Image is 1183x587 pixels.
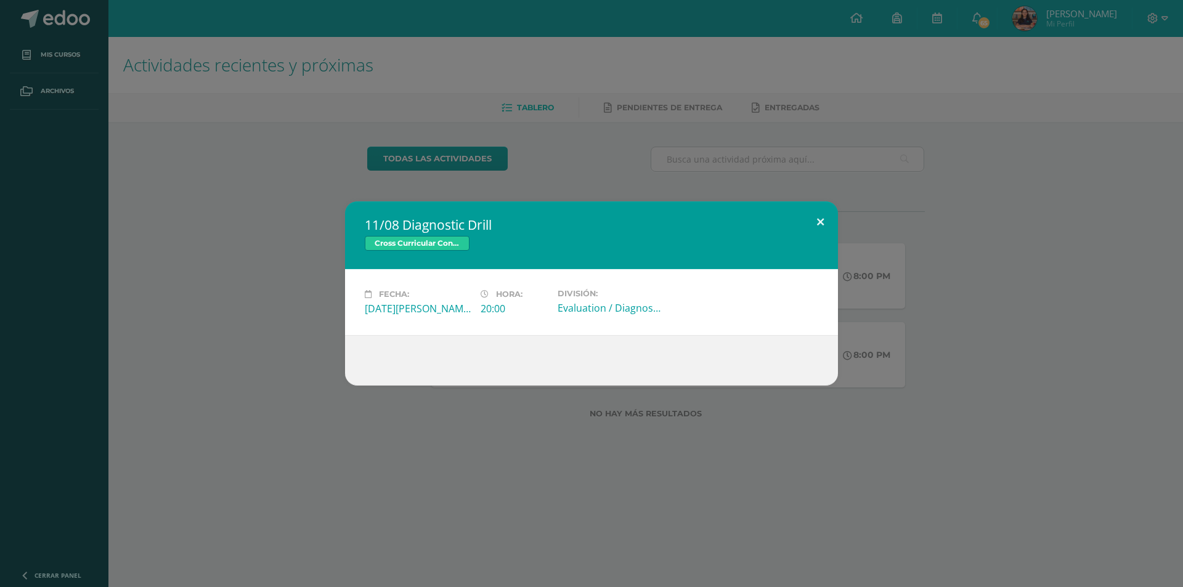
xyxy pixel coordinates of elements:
[803,201,838,243] button: Close (Esc)
[365,236,470,251] span: Cross Curricular Connections
[496,289,522,299] span: Hora:
[558,301,664,315] div: Evaluation / Diagnostic Drill
[365,216,818,233] h2: 11/08 Diagnostic Drill
[558,289,664,298] label: División:
[379,289,409,299] span: Fecha:
[481,302,548,315] div: 20:00
[365,302,471,315] div: [DATE][PERSON_NAME]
